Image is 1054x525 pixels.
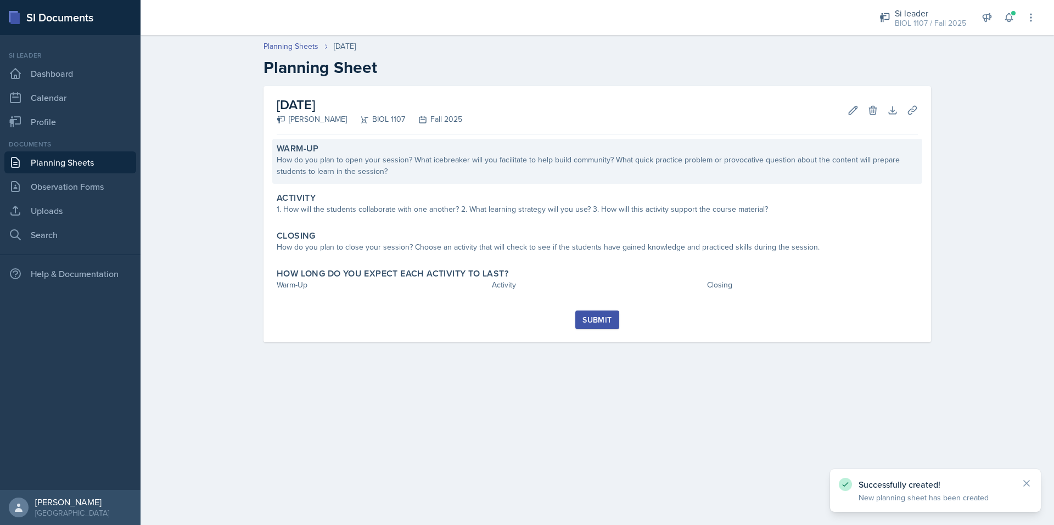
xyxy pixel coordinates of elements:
[492,279,703,291] div: Activity
[263,58,931,77] h2: Planning Sheet
[277,230,316,241] label: Closing
[4,63,136,84] a: Dashboard
[277,114,347,125] div: [PERSON_NAME]
[334,41,356,52] div: [DATE]
[405,114,462,125] div: Fall 2025
[4,111,136,133] a: Profile
[277,279,487,291] div: Warm-Up
[4,200,136,222] a: Uploads
[4,87,136,109] a: Calendar
[4,139,136,149] div: Documents
[575,311,619,329] button: Submit
[35,507,109,518] div: [GEOGRAPHIC_DATA]
[277,143,319,154] label: Warm-Up
[277,193,316,204] label: Activity
[263,41,318,52] a: Planning Sheets
[347,114,405,125] div: BIOL 1107
[4,151,136,173] a: Planning Sheets
[707,279,918,291] div: Closing
[4,263,136,285] div: Help & Documentation
[4,176,136,197] a: Observation Forms
[277,154,918,177] div: How do you plan to open your session? What icebreaker will you facilitate to help build community...
[4,50,136,60] div: Si leader
[35,496,109,507] div: [PERSON_NAME]
[582,315,612,324] div: Submit
[277,268,508,279] label: How long do you expect each activity to last?
[277,241,918,253] div: How do you plan to close your session? Choose an activity that will check to see if the students ...
[277,204,918,215] div: 1. How will the students collaborate with one another? 2. What learning strategy will you use? 3....
[895,7,966,20] div: Si leader
[277,95,462,115] h2: [DATE]
[4,224,136,246] a: Search
[895,18,966,29] div: BIOL 1107 / Fall 2025
[859,479,1012,490] p: Successfully created!
[859,492,1012,503] p: New planning sheet has been created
